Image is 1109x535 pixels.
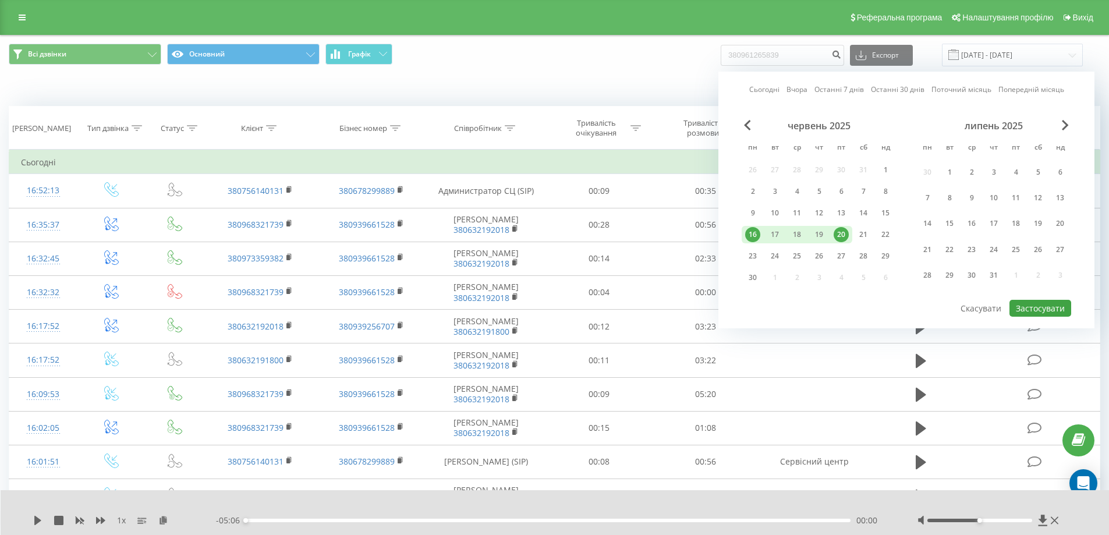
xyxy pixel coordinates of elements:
[546,343,653,377] td: 00:11
[12,123,71,133] div: [PERSON_NAME]
[1073,13,1093,22] span: Вихід
[985,140,1002,157] abbr: четвер
[1009,300,1071,317] button: Застосувати
[962,13,1053,22] span: Налаштування профілю
[964,216,979,231] div: 16
[653,310,759,343] td: 03:23
[856,515,877,526] span: 00:00
[453,394,509,405] a: 380632192018
[1029,140,1047,157] abbr: субота
[986,268,1001,283] div: 31
[339,286,395,297] a: 380939661528
[1008,165,1023,180] div: 4
[767,227,782,242] div: 17
[9,151,1100,174] td: Сьогодні
[453,326,509,337] a: 380632191800
[938,239,961,260] div: вт 22 лип 2025 р.
[830,183,852,200] div: пт 6 черв 2025 р.
[916,187,938,208] div: пн 7 лип 2025 р.
[427,174,546,208] td: Администратор СЦ (SIP)
[216,515,246,526] span: - 05:06
[1069,469,1097,497] div: Open Intercom Messenger
[21,484,66,507] div: 15:58:43
[744,140,761,157] abbr: понеділок
[1008,190,1023,206] div: 11
[427,275,546,309] td: [PERSON_NAME]
[21,451,66,473] div: 16:01:51
[878,227,893,242] div: 22
[1027,213,1049,235] div: сб 19 лип 2025 р.
[830,204,852,222] div: пт 13 черв 2025 р.
[852,183,874,200] div: сб 7 черв 2025 р.
[1005,239,1027,260] div: пт 25 лип 2025 р.
[21,383,66,406] div: 16:09:53
[453,360,509,371] a: 380632192018
[850,45,913,66] button: Експорт
[339,355,395,366] a: 380939661528
[653,242,759,275] td: 02:33
[1049,213,1071,235] div: нд 20 лип 2025 р.
[986,165,1001,180] div: 3
[672,118,734,138] div: Тривалість розмови
[941,140,958,157] abbr: вівторок
[325,44,392,65] button: Графік
[546,208,653,242] td: 00:28
[744,120,751,130] span: Previous Month
[856,227,871,242] div: 21
[786,183,808,200] div: ср 4 черв 2025 р.
[427,310,546,343] td: [PERSON_NAME]
[789,227,805,242] div: 18
[942,268,957,283] div: 29
[28,49,66,59] span: Всі дзвінки
[453,224,509,235] a: 380632192018
[812,227,827,242] div: 19
[964,242,979,257] div: 23
[454,123,502,133] div: Співробітник
[546,242,653,275] td: 00:14
[339,219,395,230] a: 380939661528
[228,286,284,297] a: 380968321739
[942,216,957,231] div: 15
[874,204,897,222] div: нд 15 черв 2025 р.
[228,456,284,467] a: 380756140131
[983,161,1005,183] div: чт 3 лип 2025 р.
[742,120,897,132] div: червень 2025
[546,445,653,479] td: 00:08
[653,479,759,513] td: 00:36
[764,183,786,200] div: вт 3 черв 2025 р.
[789,206,805,221] div: 11
[653,411,759,445] td: 01:08
[1005,213,1027,235] div: пт 18 лип 2025 р.
[427,411,546,445] td: [PERSON_NAME]
[852,247,874,265] div: сб 28 черв 2025 р.
[916,213,938,235] div: пн 14 лип 2025 р.
[938,187,961,208] div: вт 8 лип 2025 р.
[942,190,957,206] div: 8
[167,44,320,65] button: Основний
[1027,161,1049,183] div: сб 5 лип 2025 р.
[339,388,395,399] a: 380939661528
[427,343,546,377] td: [PERSON_NAME]
[874,226,897,243] div: нд 22 черв 2025 р.
[745,184,760,199] div: 2
[814,84,864,95] a: Останні 7 днів
[878,162,893,178] div: 1
[961,161,983,183] div: ср 2 лип 2025 р.
[339,456,395,467] a: 380678299889
[339,185,395,196] a: 380678299889
[228,388,284,399] a: 380968321739
[878,249,893,264] div: 29
[1007,140,1025,157] abbr: п’ятниця
[749,84,780,95] a: Сьогодні
[21,349,66,371] div: 16:17:52
[977,518,982,523] div: Accessibility label
[856,249,871,264] div: 28
[852,226,874,243] div: сб 21 черв 2025 р.
[228,219,284,230] a: 380968321739
[964,165,979,180] div: 2
[742,269,764,286] div: пн 30 черв 2025 р.
[21,214,66,236] div: 16:35:37
[919,140,936,157] abbr: понеділок
[21,417,66,440] div: 16:02:05
[786,247,808,265] div: ср 25 черв 2025 р.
